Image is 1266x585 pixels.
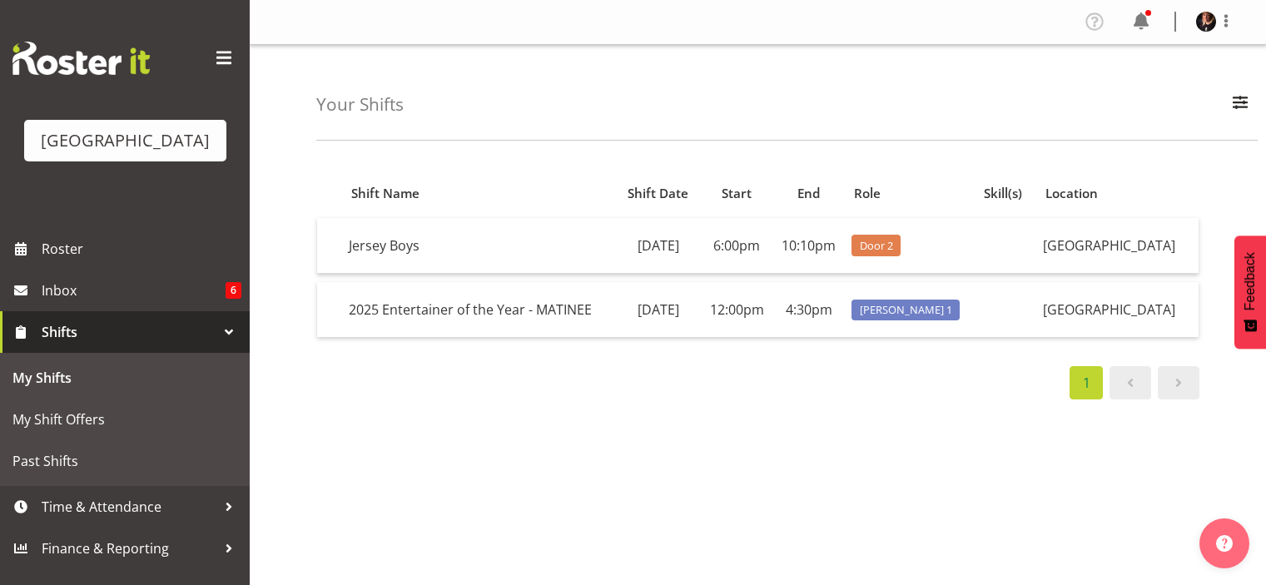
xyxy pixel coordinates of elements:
a: My Shift Offers [4,399,246,440]
span: [PERSON_NAME] 1 [860,302,952,318]
span: Shift Date [628,184,688,203]
td: 6:00pm [701,218,772,274]
span: 6 [226,282,241,299]
span: Shift Name [351,184,420,203]
img: Rosterit website logo [12,42,150,75]
td: 10:10pm [773,218,845,274]
a: Past Shifts [4,440,246,482]
span: Door 2 [860,238,893,254]
h4: Your Shifts [316,95,404,114]
a: My Shifts [4,357,246,399]
td: [DATE] [616,282,701,337]
td: [GEOGRAPHIC_DATA] [1036,282,1199,337]
span: Inbox [42,278,226,303]
span: End [797,184,820,203]
td: [GEOGRAPHIC_DATA] [1036,218,1199,274]
span: Past Shifts [12,449,237,473]
img: michelle-englehardt77a61dd232cbae36c93d4705c8cf7ee3.png [1196,12,1216,32]
span: Location [1045,184,1098,203]
button: Filter Employees [1223,87,1258,123]
span: Role [854,184,881,203]
span: Feedback [1243,252,1258,310]
span: Start [722,184,752,203]
td: 12:00pm [701,282,772,337]
span: My Shift Offers [12,407,237,432]
img: help-xxl-2.png [1216,535,1233,552]
span: Skill(s) [984,184,1022,203]
span: Shifts [42,320,216,345]
td: 2025 Entertainer of the Year - MATINEE [342,282,616,337]
td: [DATE] [616,218,701,274]
div: [GEOGRAPHIC_DATA] [41,128,210,153]
span: Roster [42,236,241,261]
button: Feedback - Show survey [1234,235,1266,349]
td: 4:30pm [773,282,845,337]
span: My Shifts [12,365,237,390]
td: Jersey Boys [342,218,616,274]
span: Finance & Reporting [42,536,216,561]
span: Time & Attendance [42,494,216,519]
